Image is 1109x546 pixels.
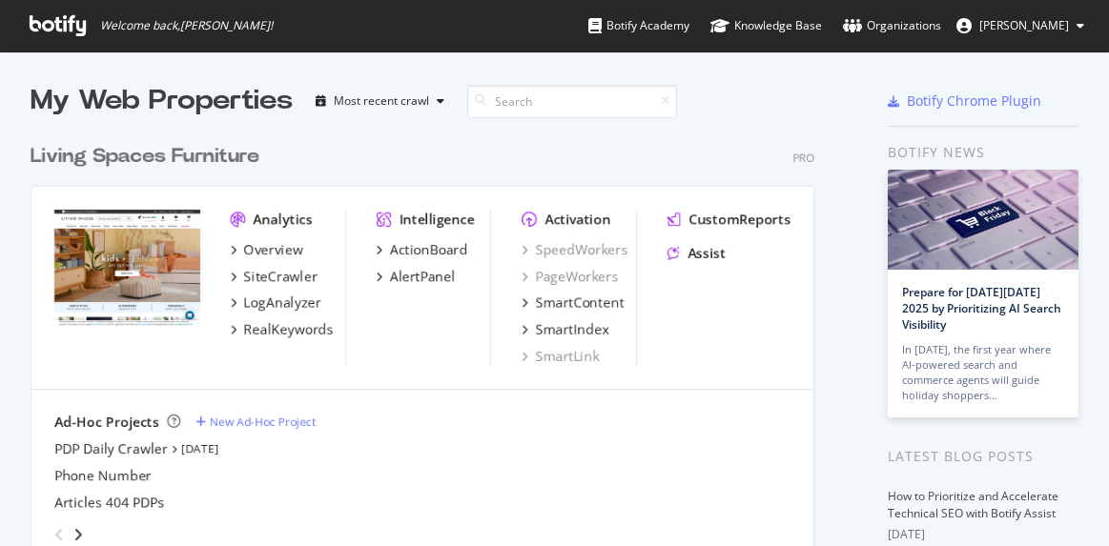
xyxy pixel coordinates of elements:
[979,17,1069,33] span: Kianna Vazquez
[244,320,334,339] div: RealKeywords
[244,267,318,286] div: SiteCrawler
[334,95,429,107] div: Most recent crawl
[688,244,726,263] div: Assist
[710,16,822,35] div: Knowledge Base
[522,267,618,286] a: PageWorkers
[31,143,259,171] div: Living Spaces Furniture
[390,240,468,259] div: ActionBoard
[902,342,1064,403] div: In [DATE], the first year where AI-powered search and commerce agents will guide holiday shoppers…
[181,440,218,456] a: [DATE]
[31,82,293,120] div: My Web Properties
[888,526,1078,543] div: [DATE]
[888,170,1078,270] img: Prepare for Black Friday 2025 by Prioritizing AI Search Visibility
[522,347,599,366] a: SmartLink
[907,91,1041,111] div: Botify Chrome Plugin
[254,210,313,229] div: Analytics
[522,293,624,313] a: SmartContent
[888,142,1078,163] div: Botify news
[244,240,303,259] div: Overview
[843,16,941,35] div: Organizations
[231,320,334,339] a: RealKeywords
[231,267,318,286] a: SiteCrawler
[231,293,321,313] a: LogAnalyzer
[400,210,475,229] div: Intelligence
[54,439,168,458] a: PDP Daily Crawler
[231,240,303,259] a: Overview
[941,10,1099,41] button: [PERSON_NAME]
[195,414,316,430] a: New Ad-Hoc Project
[467,85,677,118] input: Search
[888,91,1041,111] a: Botify Chrome Plugin
[390,267,456,286] div: AlertPanel
[54,493,164,512] a: Articles 404 PDPs
[688,210,791,229] div: CustomReports
[72,525,85,544] div: angle-right
[535,293,624,313] div: SmartContent
[244,293,321,313] div: LogAnalyzer
[54,466,152,485] a: Phone Number
[54,210,200,326] img: livingspaces.com
[522,320,608,339] a: SmartIndex
[522,240,627,259] a: SpeedWorkers
[377,267,456,286] a: AlertPanel
[54,413,159,432] div: Ad-Hoc Projects
[210,414,316,430] div: New Ad-Hoc Project
[902,284,1061,333] a: Prepare for [DATE][DATE] 2025 by Prioritizing AI Search Visibility
[667,244,726,263] a: Assist
[792,150,814,166] div: Pro
[377,240,468,259] a: ActionBoard
[100,18,273,33] span: Welcome back, [PERSON_NAME] !
[588,16,689,35] div: Botify Academy
[667,210,791,229] a: CustomReports
[535,320,608,339] div: SmartIndex
[888,446,1078,467] div: Latest Blog Posts
[544,210,610,229] div: Activation
[888,488,1058,521] a: How to Prioritize and Accelerate Technical SEO with Botify Assist
[31,143,267,171] a: Living Spaces Furniture
[308,86,452,116] button: Most recent crawl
